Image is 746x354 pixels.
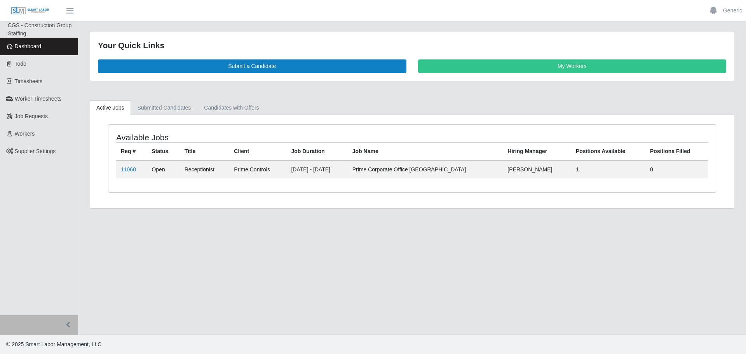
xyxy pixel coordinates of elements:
span: CGS - Construction Group Staffing [8,22,71,37]
th: Req # [116,142,147,160]
th: Job Duration [286,142,347,160]
a: Candidates with Offers [197,100,265,115]
span: © 2025 Smart Labor Management, LLC [6,341,101,347]
th: Job Name [348,142,503,160]
a: My Workers [418,59,727,73]
td: Prime Corporate Office [GEOGRAPHIC_DATA] [348,160,503,178]
th: Title [180,142,230,160]
th: Status [147,142,180,160]
th: Positions Available [571,142,645,160]
span: Workers [15,131,35,137]
td: Receptionist [180,160,230,178]
th: Hiring Manager [503,142,571,160]
a: Submit a Candidate [98,59,406,73]
span: Job Requests [15,113,48,119]
a: Submitted Candidates [131,100,198,115]
td: Prime Controls [229,160,286,178]
a: Active Jobs [90,100,131,115]
img: SLM Logo [11,7,50,15]
th: Positions Filled [645,142,708,160]
span: Worker Timesheets [15,96,61,102]
th: Client [229,142,286,160]
td: 0 [645,160,708,178]
td: [PERSON_NAME] [503,160,571,178]
td: [DATE] - [DATE] [286,160,347,178]
a: Generic [723,7,742,15]
td: 1 [571,160,645,178]
span: Supplier Settings [15,148,56,154]
td: Open [147,160,180,178]
a: 11060 [121,166,136,173]
h4: Available Jobs [116,133,356,142]
span: Todo [15,61,26,67]
div: Your Quick Links [98,39,726,52]
span: Timesheets [15,78,43,84]
span: Dashboard [15,43,42,49]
